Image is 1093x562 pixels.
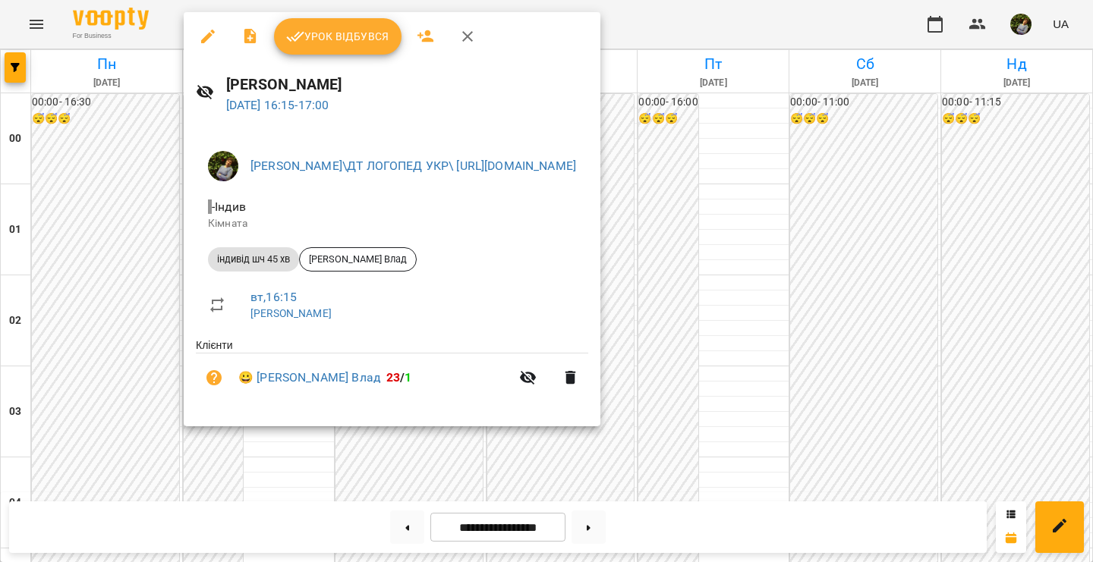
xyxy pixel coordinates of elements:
a: [PERSON_NAME]\ДТ ЛОГОПЕД УКР\ [URL][DOMAIN_NAME] [250,159,576,173]
span: індивід шч 45 хв [208,253,299,266]
span: 23 [386,370,400,385]
p: Кімната [208,216,576,231]
button: Візит ще не сплачено. Додати оплату? [196,359,232,396]
img: b75e9dd987c236d6cf194ef640b45b7d.jpg [208,151,238,181]
button: Урок відбувся [274,18,402,55]
span: [PERSON_NAME] Влад [300,253,416,266]
a: вт , 16:15 [250,290,297,304]
a: 😀 [PERSON_NAME] Влад [238,369,380,387]
a: [PERSON_NAME] [250,307,332,319]
a: [DATE] 16:15-17:00 [226,98,329,112]
b: / [386,370,412,385]
h6: [PERSON_NAME] [226,73,589,96]
span: Урок відбувся [286,27,389,46]
span: - Індив [208,199,249,214]
span: 1 [405,370,411,385]
div: [PERSON_NAME] Влад [299,247,417,272]
ul: Клієнти [196,338,588,408]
